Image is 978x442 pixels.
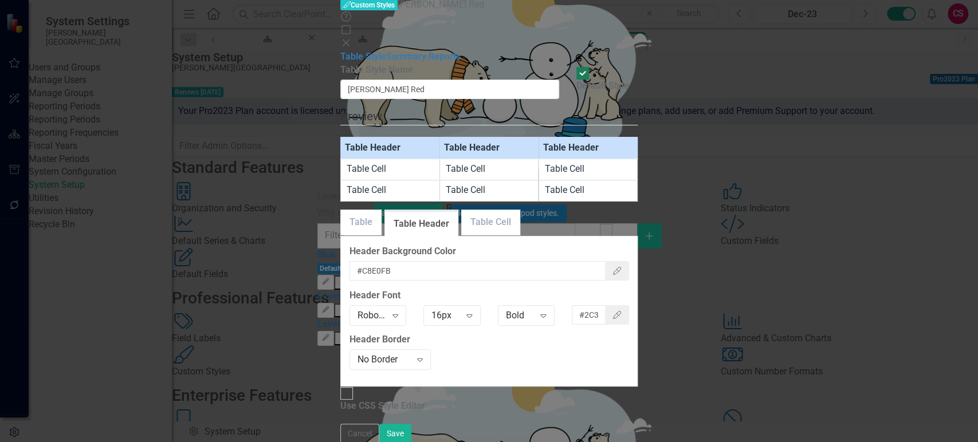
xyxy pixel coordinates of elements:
[439,137,539,159] th: Table Header
[439,180,539,202] td: Table Cell
[385,212,458,236] a: Table Header
[349,333,629,346] label: Header Border
[340,400,425,413] div: Use CSS Style Editor
[386,51,461,62] a: Summary Reports
[358,353,411,366] div: No Border
[349,289,629,302] label: Header Font
[341,210,381,235] a: Table
[340,80,559,99] input: Table Style Name
[431,309,460,322] div: 16px
[340,180,439,202] td: Table Cell
[539,137,638,159] th: Table Header
[340,51,386,62] a: Table Style
[340,137,439,159] th: Table Header
[576,80,629,93] div: Default Style
[340,159,439,180] td: Table Cell
[539,159,638,180] td: Table Cell
[349,245,629,258] label: Header Background Color
[462,210,520,235] a: Table Cell
[506,309,535,322] div: Bold
[358,309,386,322] div: Roboto
[539,180,638,202] td: Table Cell
[439,159,539,180] td: Table Cell
[340,64,559,77] label: Table Style Name
[340,108,638,125] legend: Preview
